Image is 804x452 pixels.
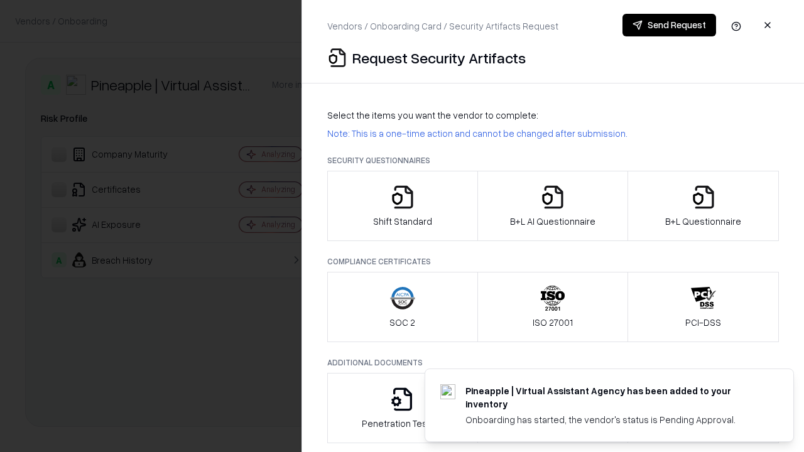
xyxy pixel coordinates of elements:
[389,316,415,329] p: SOC 2
[327,109,779,122] p: Select the items you want the vendor to complete:
[477,272,629,342] button: ISO 27001
[510,215,595,228] p: B+L AI Questionnaire
[327,155,779,166] p: Security Questionnaires
[533,316,573,329] p: ISO 27001
[627,272,779,342] button: PCI-DSS
[327,127,779,140] p: Note: This is a one-time action and cannot be changed after submission.
[373,215,432,228] p: Shift Standard
[327,373,478,443] button: Penetration Testing
[627,171,779,241] button: B+L Questionnaire
[362,417,443,430] p: Penetration Testing
[665,215,741,228] p: B+L Questionnaire
[327,357,779,368] p: Additional Documents
[327,171,478,241] button: Shift Standard
[622,14,716,36] button: Send Request
[352,48,526,68] p: Request Security Artifacts
[327,272,478,342] button: SOC 2
[327,256,779,267] p: Compliance Certificates
[465,384,763,411] div: Pineapple | Virtual Assistant Agency has been added to your inventory
[685,316,721,329] p: PCI-DSS
[327,19,558,33] p: Vendors / Onboarding Card / Security Artifacts Request
[477,171,629,241] button: B+L AI Questionnaire
[440,384,455,399] img: trypineapple.com
[465,413,763,426] div: Onboarding has started, the vendor's status is Pending Approval.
